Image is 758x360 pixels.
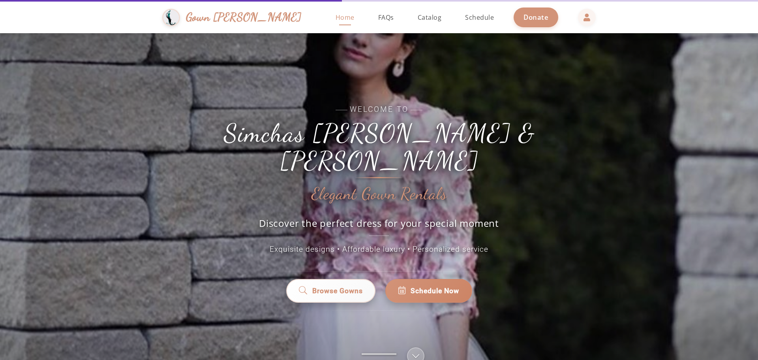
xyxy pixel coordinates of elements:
span: Welcome to [201,104,557,115]
span: Donate [523,13,548,22]
a: FAQs [370,2,402,33]
span: Catalog [418,13,442,22]
a: Home [328,2,362,33]
img: Gown Gmach Logo [162,9,180,26]
p: Exquisite designs • Affordable luxury • Personalized service [201,244,557,255]
span: Home [336,13,355,22]
h2: Elegant Gown Rentals [311,185,447,203]
a: Catalog [410,2,450,33]
p: Discover the perfect dress for your special moment [251,217,507,236]
h1: Simchas [PERSON_NAME] & [PERSON_NAME] [201,119,557,175]
a: Schedule [457,2,502,33]
a: Gown [PERSON_NAME] [162,7,310,28]
a: Donate [514,8,558,27]
span: FAQs [378,13,394,22]
span: Browse Gowns [312,286,363,296]
span: Gown [PERSON_NAME] [186,9,302,26]
span: Schedule [465,13,494,22]
span: Schedule Now [411,286,459,296]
